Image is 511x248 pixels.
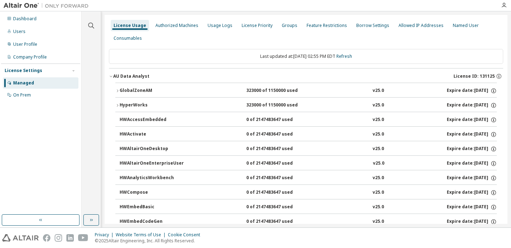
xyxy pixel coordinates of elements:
div: GlobalZoneAM [120,88,183,94]
div: v25.0 [373,219,384,225]
div: v25.0 [373,204,384,210]
div: Expire date: [DATE] [447,146,497,152]
div: Authorized Machines [155,23,198,28]
a: Refresh [336,53,352,59]
div: AU Data Analyst [113,73,149,79]
button: GlobalZoneAM323000 of 1150000 usedv25.0Expire date:[DATE] [115,83,497,99]
div: Usage Logs [208,23,232,28]
div: Expire date: [DATE] [447,219,497,225]
div: 0 of 2147483647 used [246,146,310,152]
button: HWAltairOneEnterpriseUser0 of 2147483647 usedv25.0Expire date:[DATE] [120,156,497,171]
div: v25.0 [373,189,384,196]
div: Borrow Settings [356,23,389,28]
div: Expire date: [DATE] [447,175,497,181]
button: HWAnalyticsWorkbench0 of 2147483647 usedv25.0Expire date:[DATE] [120,170,497,186]
img: youtube.svg [78,234,88,242]
img: linkedin.svg [66,234,74,242]
div: Dashboard [13,16,37,22]
div: v25.0 [373,102,384,109]
button: HWAccessEmbedded0 of 2147483647 usedv25.0Expire date:[DATE] [120,112,497,128]
img: instagram.svg [55,234,62,242]
div: Company Profile [13,54,47,60]
div: User Profile [13,42,37,47]
div: Cookie Consent [168,232,204,238]
div: 0 of 2147483647 used [246,204,310,210]
div: On Prem [13,92,31,98]
div: Expire date: [DATE] [447,102,497,109]
div: License Priority [242,23,273,28]
div: 0 of 2147483647 used [246,117,310,123]
div: v25.0 [373,88,384,94]
div: Privacy [95,232,116,238]
div: Expire date: [DATE] [447,117,497,123]
div: 323000 of 1150000 used [246,102,310,109]
div: HWEmbedCodeGen [120,219,183,225]
div: v25.0 [373,175,384,181]
button: HWCompose0 of 2147483647 usedv25.0Expire date:[DATE] [120,185,497,200]
div: License Settings [5,68,42,73]
p: © 2025 Altair Engineering, Inc. All Rights Reserved. [95,238,204,244]
div: HWCompose [120,189,183,196]
div: Allowed IP Addresses [399,23,444,28]
div: 0 of 2147483647 used [246,175,310,181]
div: Groups [282,23,297,28]
div: Feature Restrictions [307,23,347,28]
div: 0 of 2147483647 used [246,219,310,225]
div: Named User [453,23,479,28]
div: Last updated at: [DATE] 02:55 PM EDT [109,49,503,64]
div: Consumables [114,35,142,41]
div: HWAccessEmbedded [120,117,183,123]
div: Expire date: [DATE] [447,88,497,94]
div: v25.0 [373,160,384,167]
div: HWAltairOneEnterpriseUser [120,160,184,167]
button: HWActivate0 of 2147483647 usedv25.0Expire date:[DATE] [120,127,497,142]
button: HyperWorks323000 of 1150000 usedv25.0Expire date:[DATE] [115,98,497,113]
button: HWAltairOneDesktop0 of 2147483647 usedv25.0Expire date:[DATE] [120,141,497,157]
div: HWActivate [120,131,183,138]
div: 0 of 2147483647 used [246,189,310,196]
img: altair_logo.svg [2,234,39,242]
div: HWAltairOneDesktop [120,146,183,152]
div: v25.0 [373,117,384,123]
div: v25.0 [373,146,384,152]
span: License ID: 131125 [454,73,495,79]
div: HWAnalyticsWorkbench [120,175,183,181]
div: v25.0 [373,131,384,138]
div: HWEmbedBasic [120,204,183,210]
div: Users [13,29,26,34]
div: Website Terms of Use [116,232,168,238]
div: License Usage [114,23,146,28]
div: Expire date: [DATE] [447,189,497,196]
img: facebook.svg [43,234,50,242]
img: Altair One [4,2,92,9]
button: HWEmbedBasic0 of 2147483647 usedv25.0Expire date:[DATE] [120,199,497,215]
button: AU Data AnalystLicense ID: 131125 [109,68,503,84]
div: HyperWorks [120,102,183,109]
div: Expire date: [DATE] [447,160,497,167]
div: Managed [13,80,34,86]
div: 0 of 2147483647 used [246,131,310,138]
div: 323000 of 1150000 used [246,88,310,94]
div: 0 of 2147483647 used [246,160,310,167]
div: Expire date: [DATE] [447,204,497,210]
div: Expire date: [DATE] [447,131,497,138]
button: HWEmbedCodeGen0 of 2147483647 usedv25.0Expire date:[DATE] [120,214,497,230]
